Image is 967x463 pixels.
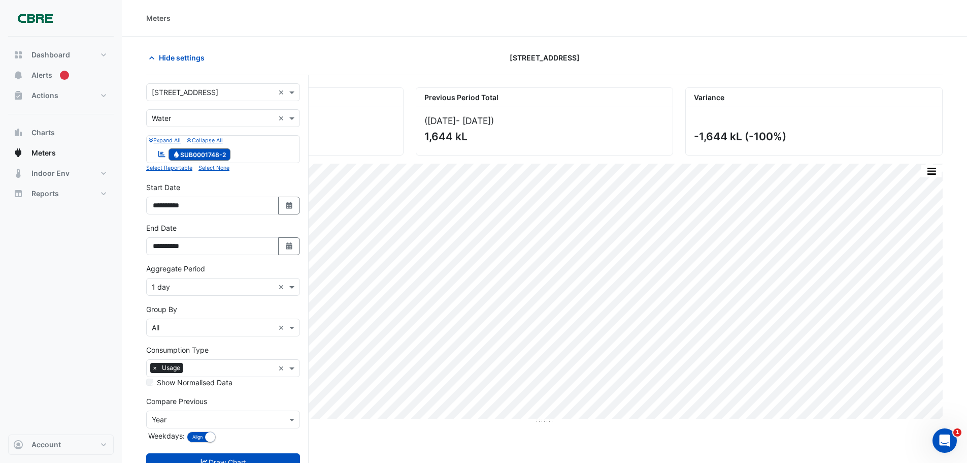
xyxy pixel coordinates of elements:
[31,90,58,101] span: Actions
[31,189,59,199] span: Reports
[169,148,231,161] span: SUB0001748-2
[31,440,61,450] span: Account
[159,52,205,63] span: Hide settings
[159,363,183,373] span: Usage
[13,189,23,199] app-icon: Reports
[150,363,159,373] span: ×
[187,137,222,144] small: Collapse All
[31,70,52,80] span: Alerts
[13,148,23,158] app-icon: Meters
[146,304,177,315] label: Group By
[31,50,70,60] span: Dashboard
[198,165,229,171] small: Select None
[146,345,209,355] label: Consumption Type
[8,122,114,143] button: Charts
[8,65,114,85] button: Alerts
[510,52,580,63] span: [STREET_ADDRESS]
[12,8,58,28] img: Company Logo
[198,163,229,172] button: Select None
[146,165,192,171] small: Select Reportable
[456,115,491,126] span: - [DATE]
[146,163,192,172] button: Select Reportable
[13,90,23,101] app-icon: Actions
[173,150,180,158] fa-icon: Water
[8,45,114,65] button: Dashboard
[278,87,287,98] span: Clear
[146,396,207,407] label: Compare Previous
[157,377,232,388] label: Show Normalised Data
[146,263,205,274] label: Aggregate Period
[278,363,287,374] span: Clear
[31,148,56,158] span: Meters
[278,322,287,333] span: Clear
[13,168,23,178] app-icon: Indoor Env
[146,49,211,67] button: Hide settings
[278,113,287,124] span: Clear
[146,430,185,441] label: Weekdays:
[31,128,55,138] span: Charts
[8,435,114,455] button: Account
[149,136,181,145] button: Expand All
[60,71,69,80] div: Tooltip anchor
[8,143,114,163] button: Meters
[187,136,222,145] button: Collapse All
[285,201,294,210] fa-icon: Select Date
[8,85,114,106] button: Actions
[146,13,171,23] div: Meters
[149,137,181,144] small: Expand All
[424,130,662,143] div: 1,644 kL
[285,242,294,251] fa-icon: Select Date
[424,115,664,126] div: ([DATE] )
[8,183,114,204] button: Reports
[146,182,180,193] label: Start Date
[278,282,287,292] span: Clear
[157,149,166,158] fa-icon: Reportable
[146,223,177,233] label: End Date
[921,165,942,177] button: More Options
[13,50,23,60] app-icon: Dashboard
[694,130,932,143] div: -1,644 kL (-100%)
[686,88,942,107] div: Variance
[31,168,70,178] span: Indoor Env
[13,128,23,138] app-icon: Charts
[8,163,114,183] button: Indoor Env
[13,70,23,80] app-icon: Alerts
[416,88,673,107] div: Previous Period Total
[932,428,957,453] iframe: Intercom live chat
[953,428,961,437] span: 1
